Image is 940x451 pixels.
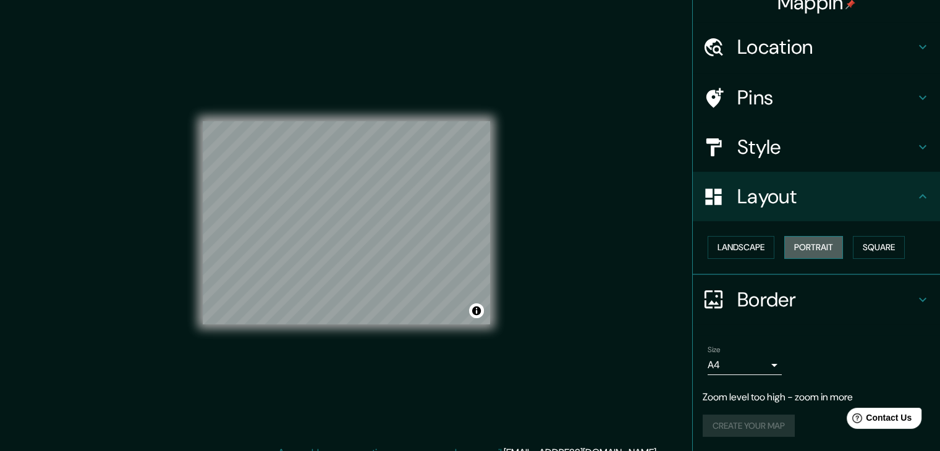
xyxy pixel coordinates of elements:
[830,403,926,437] iframe: Help widget launcher
[693,73,940,122] div: Pins
[703,390,930,405] p: Zoom level too high - zoom in more
[708,236,774,259] button: Landscape
[693,122,940,172] div: Style
[203,121,490,324] canvas: Map
[853,236,905,259] button: Square
[693,172,940,221] div: Layout
[708,355,782,375] div: A4
[708,344,721,355] label: Size
[737,184,915,209] h4: Layout
[737,287,915,312] h4: Border
[737,35,915,59] h4: Location
[737,85,915,110] h4: Pins
[737,135,915,159] h4: Style
[784,236,843,259] button: Portrait
[469,303,484,318] button: Toggle attribution
[693,275,940,324] div: Border
[693,22,940,72] div: Location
